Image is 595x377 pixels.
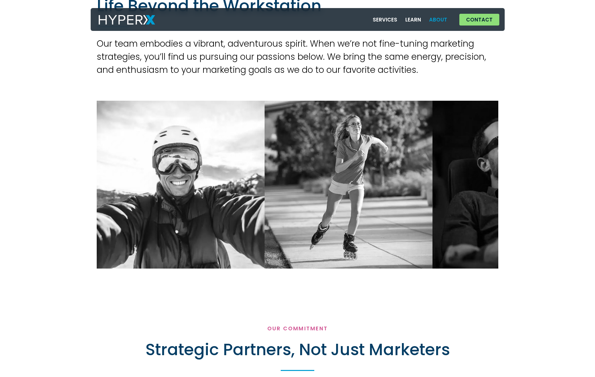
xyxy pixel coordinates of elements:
a: Learn [401,13,425,27]
picture: About 10 [97,180,265,189]
h4: OUR COMMITMENT [97,325,498,332]
nav: Menu [369,13,451,27]
a: Contact [459,14,499,26]
iframe: Drift Widget Chat Controller [561,343,587,369]
a: About [425,13,451,27]
img: HyperX Logo [99,15,155,25]
span: Contact [466,17,493,22]
h2: Strategic Partners, Not Just Marketers [97,340,498,360]
div: Our team embodies a vibrant, adventurous spirit. When we’re not fine-tuning marketing strategies,... [97,37,498,77]
a: Services [369,13,401,27]
img: A smiling person in ski gear takes a selfie on a snowy mountain with blue skies in the background. [97,101,265,269]
picture: About 11 [265,179,432,189]
img: Woman rollerblading outdoors, wearing a blue shirt and khaki shorts. [265,101,432,268]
